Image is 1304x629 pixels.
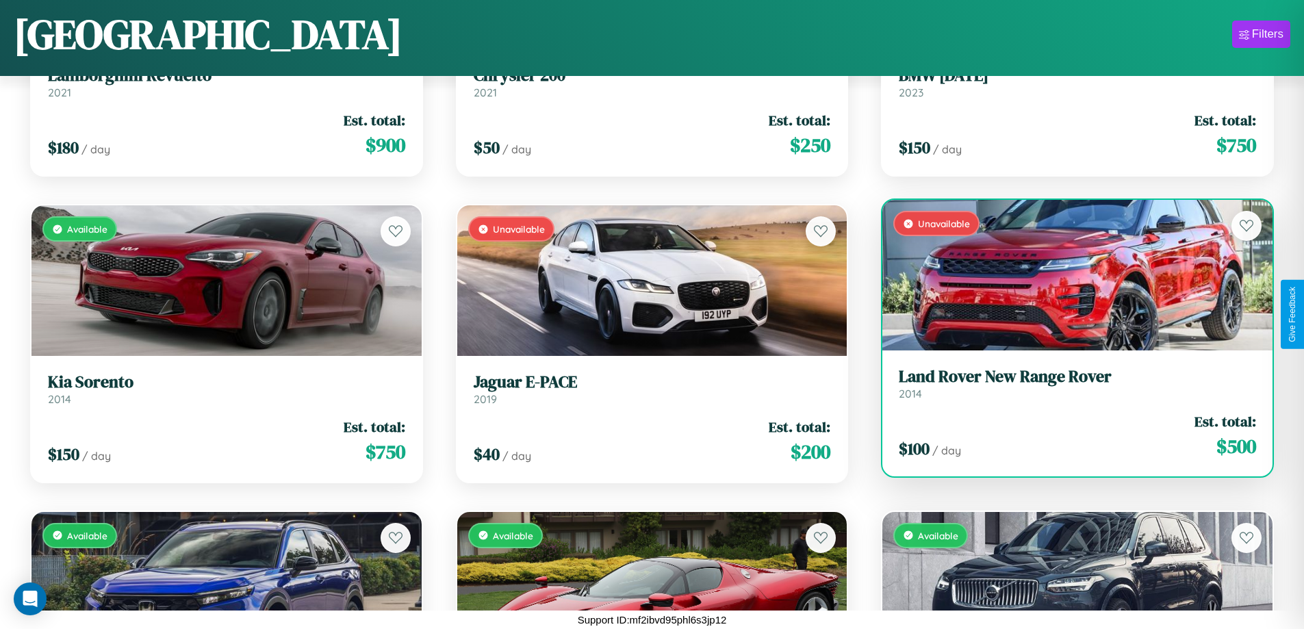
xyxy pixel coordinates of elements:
[48,372,405,392] h3: Kia Sorento
[474,372,831,406] a: Jaguar E-PACE2019
[493,530,533,541] span: Available
[899,66,1256,99] a: BMW [DATE]2023
[918,218,970,229] span: Unavailable
[366,131,405,159] span: $ 900
[933,142,962,156] span: / day
[474,392,497,406] span: 2019
[899,136,930,159] span: $ 150
[67,223,107,235] span: Available
[48,66,405,99] a: Lamborghini Revuelto2021
[1232,21,1290,48] button: Filters
[366,438,405,465] span: $ 750
[474,86,497,99] span: 2021
[1216,131,1256,159] span: $ 750
[899,86,923,99] span: 2023
[932,444,961,457] span: / day
[918,530,958,541] span: Available
[578,611,727,629] p: Support ID: mf2ibvd95phl6s3jp12
[1288,287,1297,342] div: Give Feedback
[48,136,79,159] span: $ 180
[790,131,830,159] span: $ 250
[474,136,500,159] span: $ 50
[769,110,830,130] span: Est. total:
[474,443,500,465] span: $ 40
[493,223,545,235] span: Unavailable
[1194,411,1256,431] span: Est. total:
[474,66,831,99] a: Chrysler 2002021
[1252,27,1283,41] div: Filters
[474,372,831,392] h3: Jaguar E-PACE
[82,449,111,463] span: / day
[502,142,531,156] span: / day
[899,387,922,400] span: 2014
[899,66,1256,86] h3: BMW [DATE]
[14,6,402,62] h1: [GEOGRAPHIC_DATA]
[899,367,1256,400] a: Land Rover New Range Rover2014
[769,417,830,437] span: Est. total:
[474,66,831,86] h3: Chrysler 200
[48,372,405,406] a: Kia Sorento2014
[791,438,830,465] span: $ 200
[899,367,1256,387] h3: Land Rover New Range Rover
[48,66,405,86] h3: Lamborghini Revuelto
[14,582,47,615] div: Open Intercom Messenger
[502,449,531,463] span: / day
[1194,110,1256,130] span: Est. total:
[81,142,110,156] span: / day
[67,530,107,541] span: Available
[344,110,405,130] span: Est. total:
[344,417,405,437] span: Est. total:
[1216,433,1256,460] span: $ 500
[48,392,71,406] span: 2014
[48,86,71,99] span: 2021
[48,443,79,465] span: $ 150
[899,437,930,460] span: $ 100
